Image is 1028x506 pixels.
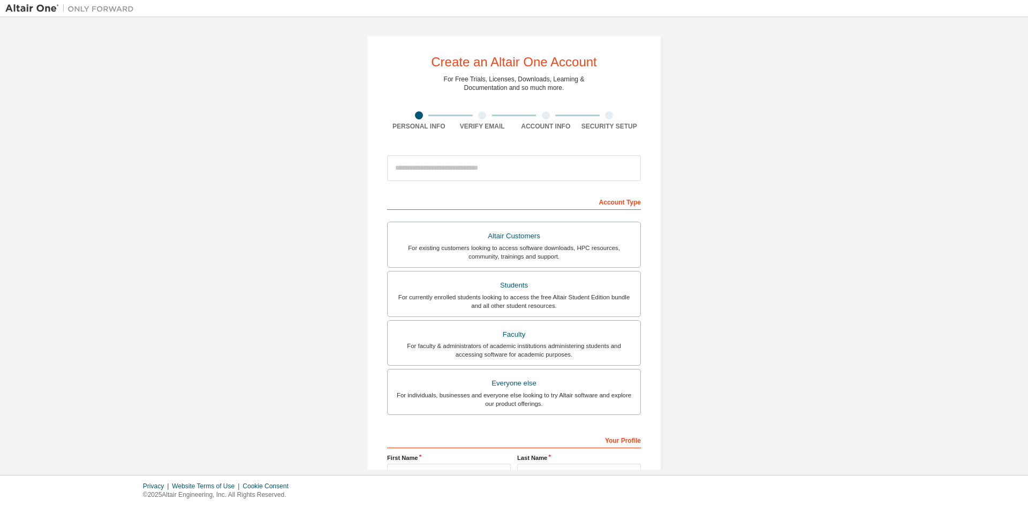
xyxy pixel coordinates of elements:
div: Faculty [394,327,634,342]
div: Account Type [387,193,641,210]
div: Privacy [143,482,172,490]
div: Everyone else [394,376,634,391]
div: For currently enrolled students looking to access the free Altair Student Edition bundle and all ... [394,293,634,310]
div: Cookie Consent [243,482,294,490]
div: Create an Altair One Account [431,56,597,69]
div: Security Setup [578,122,641,131]
div: Students [394,278,634,293]
div: Website Terms of Use [172,482,243,490]
label: First Name [387,454,511,462]
div: Personal Info [387,122,451,131]
img: Altair One [5,3,139,14]
div: For individuals, businesses and everyone else looking to try Altair software and explore our prod... [394,391,634,408]
div: Altair Customers [394,229,634,244]
label: Last Name [517,454,641,462]
p: © 2025 Altair Engineering, Inc. All Rights Reserved. [143,490,295,500]
div: Account Info [514,122,578,131]
div: For Free Trials, Licenses, Downloads, Learning & Documentation and so much more. [444,75,585,92]
div: For faculty & administrators of academic institutions administering students and accessing softwa... [394,342,634,359]
div: Verify Email [451,122,515,131]
div: Your Profile [387,431,641,448]
div: For existing customers looking to access software downloads, HPC resources, community, trainings ... [394,244,634,261]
